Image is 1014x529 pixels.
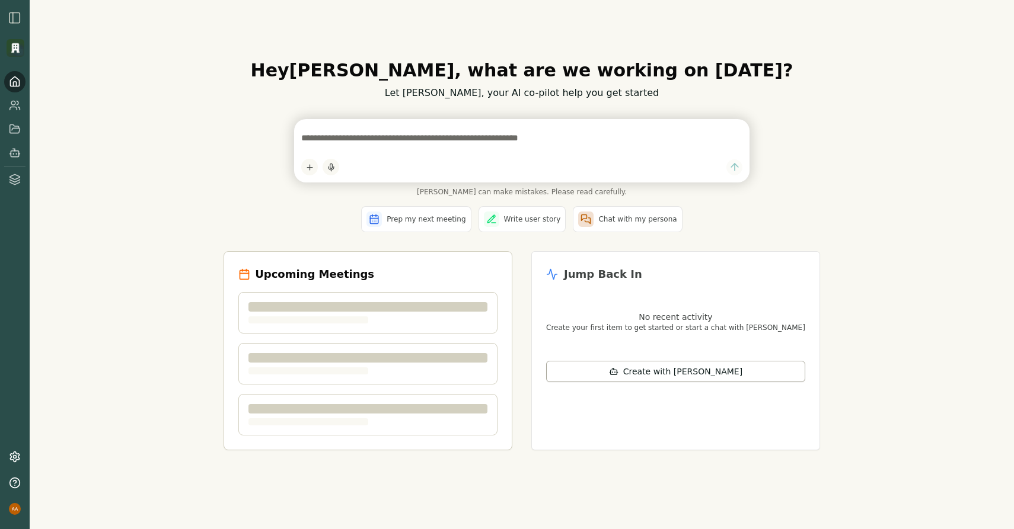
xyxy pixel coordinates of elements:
p: No recent activity [546,311,805,323]
button: Help [4,472,25,493]
button: Prep my next meeting [361,206,471,232]
button: Add content to chat [301,159,318,175]
h2: Jump Back In [564,266,642,283]
img: sidebar [8,11,22,25]
span: Prep my next meeting [387,214,465,224]
button: Send message [726,159,742,175]
span: [PERSON_NAME] can make mistakes. Please read carefully. [294,187,750,197]
span: Write user story [504,214,561,224]
span: Chat with my persona [598,214,677,224]
img: profile [9,503,21,515]
h1: Hey [PERSON_NAME] , what are we working on [DATE]? [224,60,820,81]
h2: Upcoming Meetings [255,266,374,283]
img: Organization logo [7,39,24,57]
button: Chat with my persona [573,206,682,232]
button: Write user story [479,206,566,232]
p: Create your first item to get started or start a chat with [PERSON_NAME] [546,323,805,332]
span: Create with [PERSON_NAME] [623,366,742,377]
p: Let [PERSON_NAME], your AI co-pilot help you get started [224,86,820,100]
button: Create with [PERSON_NAME] [546,361,805,382]
button: Start dictation [323,159,339,175]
